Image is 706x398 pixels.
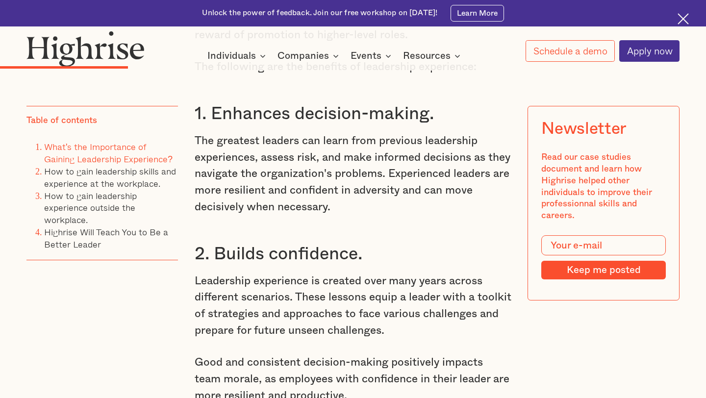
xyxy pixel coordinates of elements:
[44,189,137,227] a: How to gain leadership experience outside the workplace.
[542,261,666,280] input: Keep me posted
[195,103,512,125] h3: 1. Enhances decision-making.
[44,164,176,190] a: How to gain leadership skills and experience at the workplace.
[451,5,504,22] a: Learn More
[351,50,381,62] div: Events
[542,236,666,256] input: Your e-mail
[26,115,97,127] div: Table of contents
[44,140,173,166] a: What's the Importance of Gaining Leadership Experience?
[26,31,145,67] img: Highrise logo
[678,13,689,25] img: Cross icon
[351,50,394,62] div: Events
[403,50,463,62] div: Resources
[195,273,512,339] p: Leadership experience is created over many years across different scenarios. These lessons equip ...
[207,50,269,62] div: Individuals
[542,120,627,139] div: Newsletter
[44,225,168,251] a: Highrise Will Teach You to Be a Better Leader
[202,8,437,18] div: Unlock the power of feedback. Join our free workshop on [DATE]!
[542,236,666,280] form: Modal Form
[207,50,256,62] div: Individuals
[542,152,666,223] div: Read our case studies document and learn how Highrise helped other individuals to improve their p...
[526,40,614,62] a: Schedule a demo
[277,50,342,62] div: Companies
[195,133,512,216] p: The greatest leaders can learn from previous leadership experiences, assess risk, and make inform...
[403,50,451,62] div: Resources
[277,50,329,62] div: Companies
[619,40,680,62] a: Apply now
[195,243,512,265] h3: 2. Builds confidence.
